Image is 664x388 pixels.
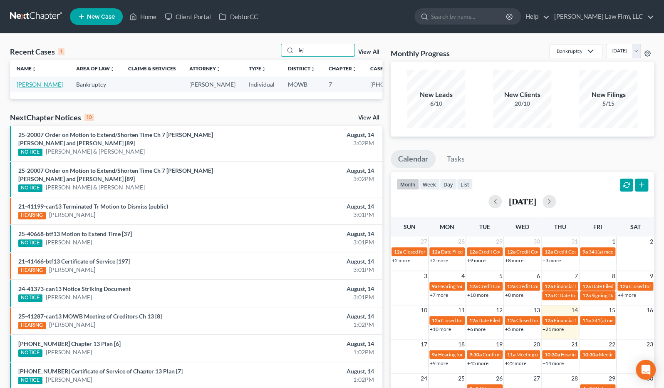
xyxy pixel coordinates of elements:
span: 12a [620,283,628,289]
span: 28 [570,373,579,383]
span: 12a [582,283,591,289]
span: 10:30a [582,351,598,358]
a: +3 more [543,257,561,264]
a: Attorneyunfold_more [189,65,221,72]
span: 9a [582,249,588,255]
span: 30 [533,236,541,246]
span: 12 [495,305,503,315]
div: HEARING [18,212,46,219]
span: IC Date for [PERSON_NAME] [554,292,617,298]
div: August, 14 [261,367,374,376]
a: +9 more [467,257,486,264]
span: 29 [608,373,616,383]
span: 12a [469,283,478,289]
button: month [396,179,419,190]
span: Sat [630,223,640,230]
div: August, 14 [261,312,374,321]
a: +8 more [505,292,523,298]
div: Open Intercom Messenger [636,360,656,380]
span: 26 [495,373,503,383]
i: unfold_more [110,67,115,72]
a: 25-20007 Order on Motion to Extend/Shorten Time Ch 7 [PERSON_NAME] [PERSON_NAME] and [PERSON_NAME... [18,167,213,182]
a: [PERSON_NAME] & [PERSON_NAME] [46,147,145,156]
button: day [440,179,457,190]
span: 12a [545,283,553,289]
span: Credit Counseling for [PERSON_NAME] [516,249,603,255]
span: Hearing for [PERSON_NAME] [438,283,503,289]
span: 6 [536,271,541,281]
a: [PERSON_NAME] & [PERSON_NAME] [46,183,145,192]
i: unfold_more [310,67,315,72]
div: New Filings [579,90,637,99]
span: 14 [570,305,579,315]
span: Financial Management for [PERSON_NAME] [554,317,651,323]
div: NOTICE [18,184,42,192]
a: 21-41199-can13 Terminated Tr Motion to Dismiss (public) [18,203,168,210]
button: week [419,179,440,190]
div: August, 14 [261,257,374,266]
a: Districtunfold_more [288,65,315,72]
span: 21 [570,339,579,349]
a: [PHONE_NUMBER] Chapter 13 Plan [6] [18,340,121,347]
span: Date Filed for [PERSON_NAME] [592,283,661,289]
a: View All [358,49,379,55]
h3: Monthly Progress [391,48,450,58]
span: 3 [423,271,428,281]
span: 11a [582,317,591,323]
div: NOTICE [18,239,42,247]
a: [PERSON_NAME] [46,238,92,246]
div: 5/15 [579,99,637,108]
span: Credit Counseling for [PERSON_NAME] [516,283,603,289]
td: 7 [322,77,364,92]
span: Date Filed for [PERSON_NAME] [478,317,548,323]
a: View All [358,115,379,121]
span: 12a [432,317,440,323]
span: 29 [495,236,503,246]
span: 10:30a [545,351,560,358]
a: 21-41466-btf13 Certificate of Service [197] [18,258,130,265]
a: +2 more [392,257,410,264]
span: 12a [545,249,553,255]
i: unfold_more [32,67,37,72]
div: Recent Cases [10,47,64,57]
span: 12a [507,283,515,289]
div: August, 14 [261,285,374,293]
span: Hearing for [PERSON_NAME] [438,351,503,358]
div: NextChapter Notices [10,112,94,122]
h2: [DATE] [508,197,536,206]
a: [PERSON_NAME] [49,266,95,274]
span: Tue [479,223,490,230]
div: 1 [58,48,64,55]
div: Bankruptcy [556,47,582,55]
span: 12a [394,249,402,255]
span: Closed for [PERSON_NAME] [441,317,503,323]
div: New Leads [407,90,465,99]
span: Credit Counseling for [PERSON_NAME] [554,249,640,255]
span: 22 [608,339,616,349]
a: Area of Lawunfold_more [76,65,115,72]
i: unfold_more [261,67,266,72]
input: Search by name... [296,44,354,56]
span: 2 [649,236,654,246]
span: 12a [469,249,478,255]
span: 17 [420,339,428,349]
a: Tasks [439,150,472,168]
div: 3:02PM [261,175,374,183]
span: 23 [646,339,654,349]
span: Sun [403,223,415,230]
div: HEARING [18,322,46,329]
span: Meeting of Creditors for [PERSON_NAME] [516,351,609,358]
span: Credit Counseling for [PERSON_NAME] [478,249,565,255]
span: 27 [533,373,541,383]
span: 31 [570,236,579,246]
div: 1:02PM [261,321,374,329]
a: [PERSON_NAME] [49,321,95,329]
span: Closed for [PERSON_NAME][GEOGRAPHIC_DATA] [516,317,629,323]
a: +18 more [467,292,488,298]
div: 1:02PM [261,348,374,356]
a: Calendar [391,150,436,168]
span: Credit Counseling for [PERSON_NAME] [478,283,565,289]
div: August, 14 [261,340,374,348]
span: Fri [593,223,602,230]
div: HEARING [18,267,46,274]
